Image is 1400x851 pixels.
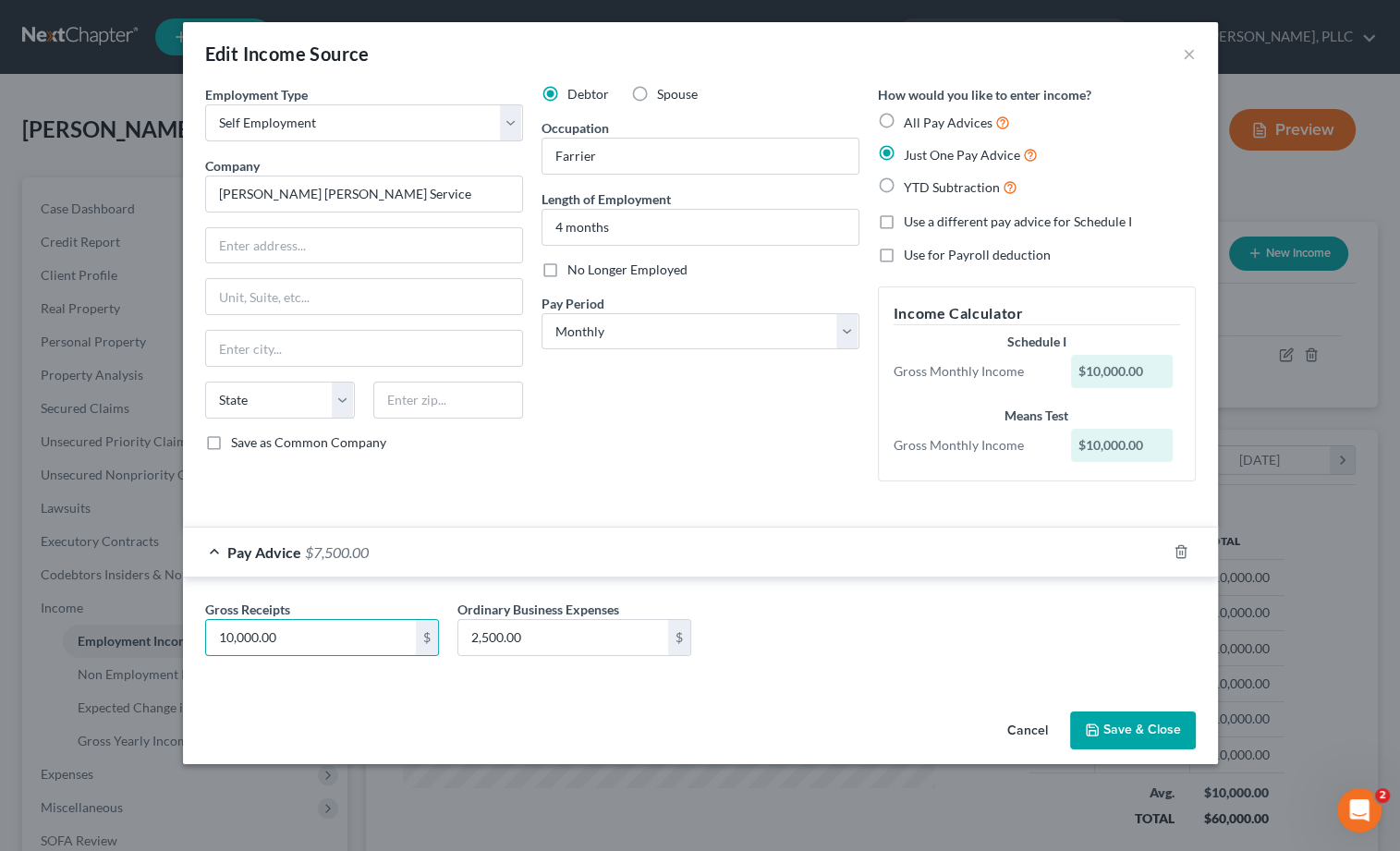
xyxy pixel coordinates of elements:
button: × [1183,43,1196,65]
span: YTD Subtraction [904,179,1000,195]
div: Gross Monthly Income [884,362,1063,381]
button: Save & Close [1070,711,1196,750]
span: Just One Pay Advice [904,147,1020,163]
span: Employment Type [205,87,308,103]
div: Edit Income Source [205,41,370,67]
label: How would you like to enter income? [878,85,1091,104]
span: $7,500.00 [305,543,369,561]
span: Use for Payroll deduction [904,247,1051,262]
input: Enter zip... [373,382,523,419]
input: 0.00 [206,620,416,655]
span: Use a different pay advice for Schedule I [904,213,1132,229]
span: Pay Period [542,296,604,311]
label: Length of Employment [542,189,671,209]
input: Unit, Suite, etc... [206,279,522,314]
div: $10,000.00 [1071,429,1173,462]
input: Enter city... [206,331,522,366]
label: Ordinary Business Expenses [457,600,619,619]
input: Enter address... [206,228,522,263]
h5: Income Calculator [894,302,1180,325]
div: Means Test [894,407,1180,425]
div: Schedule I [894,333,1180,351]
input: 0.00 [458,620,668,655]
button: Cancel [992,713,1063,750]
span: All Pay Advices [904,115,992,130]
label: Gross Receipts [205,600,290,619]
input: -- [542,139,858,174]
span: Company [205,158,260,174]
div: $10,000.00 [1071,355,1173,388]
span: No Longer Employed [567,261,688,277]
label: Occupation [542,118,609,138]
span: 2 [1375,788,1390,803]
span: Debtor [567,86,609,102]
input: ex: 2 years [542,210,858,245]
iframe: Intercom live chat [1337,788,1382,833]
span: Save as Common Company [231,434,386,450]
span: Spouse [657,86,698,102]
div: $ [416,620,438,655]
input: Search company by name... [205,176,523,213]
span: Pay Advice [227,543,301,561]
div: $ [668,620,690,655]
div: Gross Monthly Income [884,436,1063,455]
